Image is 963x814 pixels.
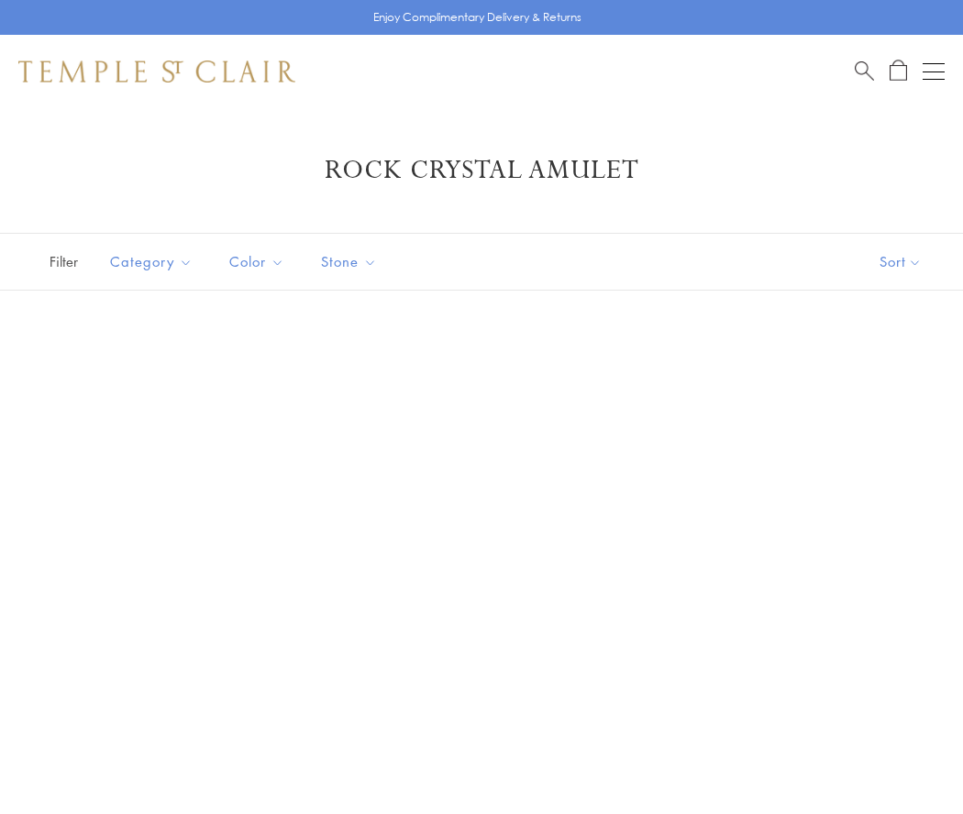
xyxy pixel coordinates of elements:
[890,60,907,82] a: Open Shopping Bag
[923,60,945,82] button: Open navigation
[216,241,298,282] button: Color
[18,60,295,82] img: Temple St. Clair
[96,241,206,282] button: Category
[307,241,391,282] button: Stone
[220,250,298,273] span: Color
[312,250,391,273] span: Stone
[838,234,963,290] button: Show sort by
[101,250,206,273] span: Category
[373,8,581,27] p: Enjoy Complimentary Delivery & Returns
[46,154,917,187] h1: Rock Crystal Amulet
[855,60,874,82] a: Search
